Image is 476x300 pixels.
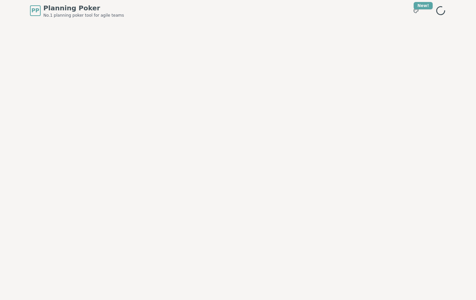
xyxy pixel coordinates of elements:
[410,5,422,17] button: New!
[414,2,433,9] div: New!
[31,7,39,15] span: PP
[43,3,124,13] span: Planning Poker
[43,13,124,18] span: No.1 planning poker tool for agile teams
[30,3,124,18] a: PPPlanning PokerNo.1 planning poker tool for agile teams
